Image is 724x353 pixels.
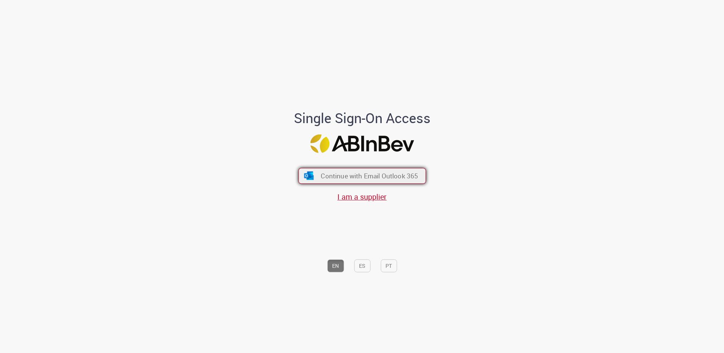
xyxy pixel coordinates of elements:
[381,259,397,272] button: PT
[257,111,467,126] h1: Single Sign-On Access
[337,192,387,202] a: I am a supplier
[354,259,370,272] button: ES
[298,168,426,184] button: ícone Azure/Microsoft 360 Continue with Email Outlook 365
[327,259,344,272] button: EN
[310,134,414,153] img: Logo ABInBev
[321,172,418,180] span: Continue with Email Outlook 365
[303,172,314,180] img: ícone Azure/Microsoft 360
